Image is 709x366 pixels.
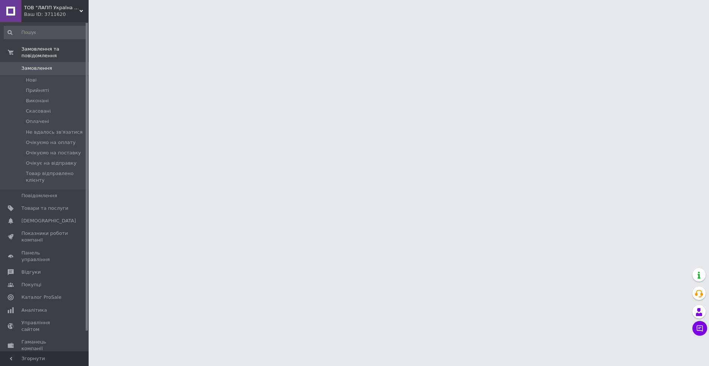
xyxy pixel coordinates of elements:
[21,319,68,333] span: Управління сайтом
[26,77,37,83] span: Нові
[26,87,49,94] span: Прийняті
[692,321,707,336] button: Чат з покупцем
[21,250,68,263] span: Панель управління
[26,150,81,156] span: Очікуємо на поставку
[26,160,76,167] span: Очікує на відправку
[21,294,61,301] span: Каталог ProSale
[21,307,47,314] span: Аналітика
[26,98,49,104] span: Виконані
[21,46,89,59] span: Замовлення та повідомлення
[24,4,79,11] span: ТОВ "ЛАПП Україна ТОВ"
[21,65,52,72] span: Замовлення
[21,230,68,243] span: Показники роботи компанії
[21,218,76,224] span: [DEMOGRAPHIC_DATA]
[26,139,76,146] span: Очікуємо на оплату
[21,192,57,199] span: Повідомлення
[21,281,41,288] span: Покупці
[26,108,51,114] span: Скасовані
[21,339,68,352] span: Гаманець компанії
[21,205,68,212] span: Товари та послуги
[26,170,86,184] span: Товар відправлено клієнту
[26,118,49,125] span: Оплачені
[4,26,87,39] input: Пошук
[24,11,89,18] div: Ваш ID: 3711620
[26,129,83,136] span: Не вдалось зв'язатися
[21,269,41,276] span: Відгуки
